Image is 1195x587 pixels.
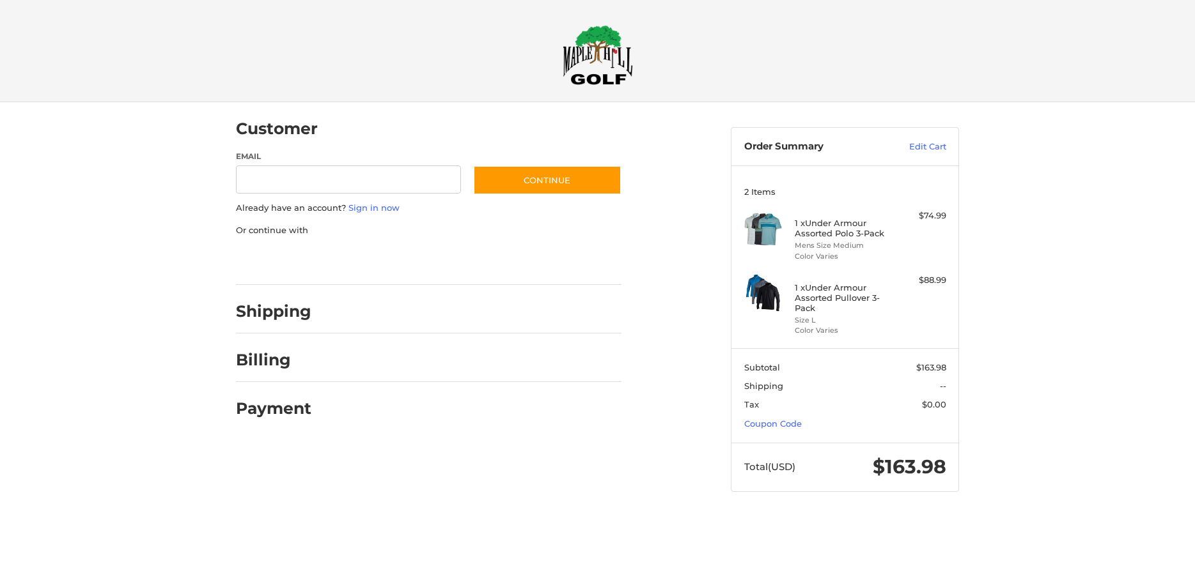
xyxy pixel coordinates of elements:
[795,315,893,326] li: Size L
[232,249,328,272] iframe: PayPal-paypal
[795,251,893,262] li: Color Varies
[795,282,893,314] h4: 1 x Under Armour Assorted Pullover 3-Pack
[922,399,946,409] span: $0.00
[873,455,946,478] span: $163.98
[744,187,946,197] h3: 2 Items
[744,461,795,473] span: Total (USD)
[236,399,311,418] h2: Payment
[563,25,633,85] img: Maple Hill Golf
[882,141,946,153] a: Edit Cart
[744,399,759,409] span: Tax
[795,325,893,336] li: Color Varies
[940,381,946,391] span: --
[236,151,461,162] label: Email
[236,119,318,139] h2: Customer
[236,224,621,237] p: Or continue with
[236,202,621,215] p: Already have an account?
[795,218,893,239] h4: 1 x Under Armour Assorted Polo 3-Pack
[896,274,946,287] div: $88.99
[916,362,946,372] span: $163.98
[744,381,783,391] span: Shipping
[744,362,780,372] span: Subtotal
[348,202,400,213] a: Sign in now
[795,240,893,251] li: Mens Size Medium
[236,350,311,370] h2: Billing
[449,249,545,272] iframe: PayPal-venmo
[473,165,621,195] button: Continue
[13,532,153,574] iframe: Gorgias live chat messenger
[744,141,882,153] h3: Order Summary
[896,210,946,222] div: $74.99
[236,301,311,321] h2: Shipping
[744,418,802,429] a: Coupon Code
[340,249,436,272] iframe: PayPal-paylater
